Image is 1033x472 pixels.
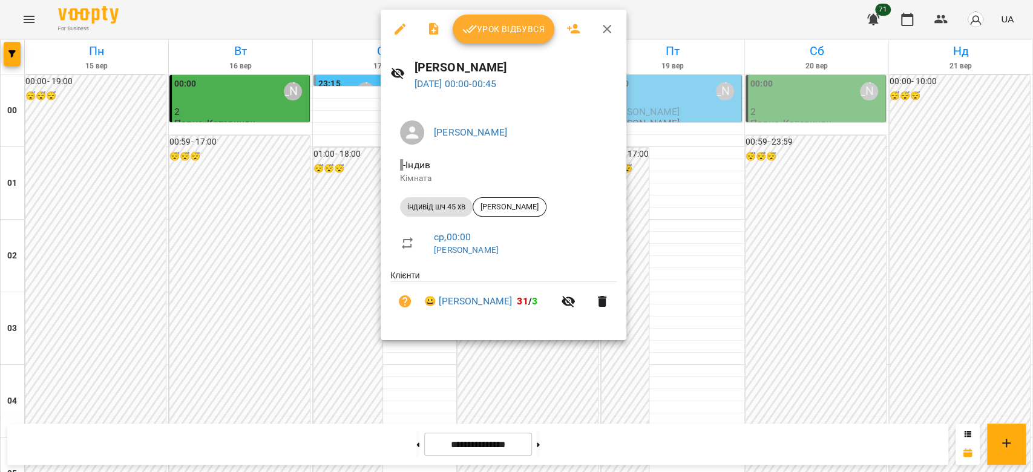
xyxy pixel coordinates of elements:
button: Візит ще не сплачено. Додати оплату? [390,287,419,316]
ul: Клієнти [390,269,617,326]
span: - Індив [400,159,433,171]
span: 31 [517,295,528,307]
a: 😀 [PERSON_NAME] [424,294,512,309]
span: 3 [532,295,537,307]
a: [DATE] 00:00-00:45 [415,78,497,90]
span: Урок відбувся [462,22,545,36]
a: [PERSON_NAME] [434,245,499,255]
a: ср , 00:00 [434,231,471,243]
a: [PERSON_NAME] [434,126,507,138]
span: [PERSON_NAME] [473,202,546,212]
span: індивід шч 45 хв [400,202,473,212]
b: / [517,295,537,307]
h6: [PERSON_NAME] [415,58,617,77]
div: [PERSON_NAME] [473,197,546,217]
button: Урок відбувся [453,15,554,44]
p: Кімната [400,172,607,185]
